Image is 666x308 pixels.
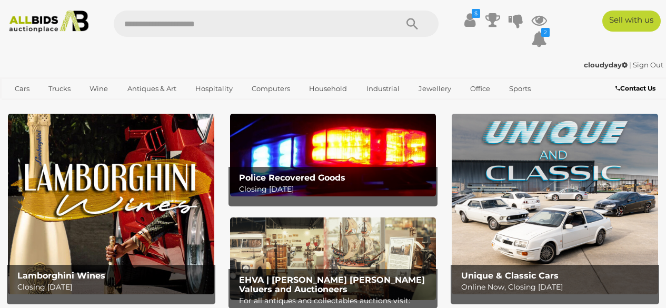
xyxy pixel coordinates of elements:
a: Antiques & Art [121,80,183,97]
a: Jewellery [412,80,458,97]
button: Search [386,11,439,37]
a: Sign Out [633,61,663,69]
b: Contact Us [615,84,655,92]
b: Lamborghini Wines [17,271,105,281]
b: Unique & Classic Cars [461,271,559,281]
a: 2 [531,29,547,48]
p: Online Now, Closing [DATE] [461,281,654,294]
p: Closing [DATE] [17,281,210,294]
img: EHVA | Evans Hastings Valuers and Auctioneers [230,217,436,300]
a: Household [302,80,354,97]
span: | [629,61,631,69]
a: Trucks [42,80,77,97]
a: $ [462,11,478,29]
a: Wine [83,80,115,97]
a: Hospitality [188,80,240,97]
a: Computers [245,80,297,97]
strong: cloudyday [584,61,628,69]
i: $ [472,9,480,18]
a: Office [463,80,497,97]
a: Unique & Classic Cars Unique & Classic Cars Online Now, Closing [DATE] [452,114,658,294]
b: EHVA | [PERSON_NAME] [PERSON_NAME] Valuers and Auctioneers [239,275,425,294]
img: Allbids.com.au [5,11,93,33]
img: Lamborghini Wines [8,114,214,294]
p: Closing [DATE] [239,183,432,196]
a: cloudyday [584,61,629,69]
a: Sports [502,80,538,97]
a: Police Recovered Goods Police Recovered Goods Closing [DATE] [230,114,436,196]
img: Police Recovered Goods [230,114,436,196]
b: Police Recovered Goods [239,173,345,183]
a: Cars [8,80,36,97]
a: Industrial [360,80,406,97]
i: 2 [541,28,550,37]
img: Unique & Classic Cars [452,114,658,294]
a: EHVA | Evans Hastings Valuers and Auctioneers EHVA | [PERSON_NAME] [PERSON_NAME] Valuers and Auct... [230,217,436,300]
a: [GEOGRAPHIC_DATA] [8,97,96,115]
a: Lamborghini Wines Lamborghini Wines Closing [DATE] [8,114,214,294]
a: Contact Us [615,83,658,94]
a: Sell with us [602,11,661,32]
